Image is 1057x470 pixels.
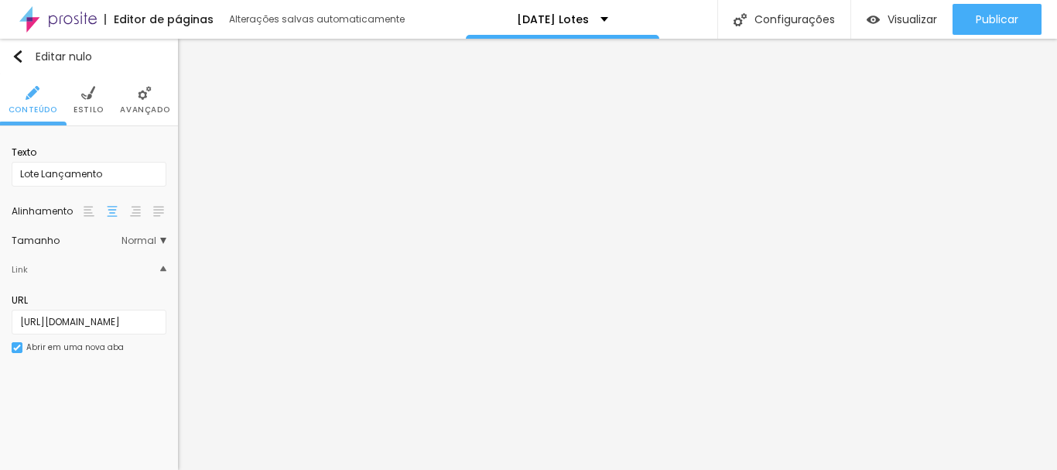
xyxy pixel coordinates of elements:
font: URL [12,293,28,307]
img: paragraph-right-align.svg [130,206,141,217]
font: Texto [12,146,36,159]
font: Tamanho [12,234,60,247]
img: paragraph-center-align.svg [107,206,118,217]
button: Publicar [953,4,1042,35]
font: Configurações [754,12,835,27]
img: Ícone [160,266,166,272]
font: Link [12,263,28,276]
font: Avançado [120,104,169,115]
div: ÍconeLink [12,253,166,286]
font: [DATE] Lotes [517,12,589,27]
font: Publicar [976,12,1018,27]
font: Abrir em uma nova aba [26,341,124,353]
img: Ícone [138,86,152,100]
img: view-1.svg [867,13,880,26]
img: paragraph-justified-align.svg [153,206,164,217]
img: Ícone [13,344,21,352]
font: Conteúdo [9,104,57,115]
img: Ícone [81,86,95,100]
button: Visualizar [851,4,953,35]
font: Normal [121,234,156,247]
font: Estilo [74,104,104,115]
iframe: Editor [178,39,1057,470]
font: Alinhamento [12,204,73,218]
font: Visualizar [888,12,937,27]
font: Editar nulo [36,49,92,64]
img: Ícone [26,86,39,100]
img: Ícone [12,50,24,63]
img: Ícone [734,13,747,26]
font: Alterações salvas automaticamente [229,12,405,26]
font: Editor de páginas [114,12,214,27]
img: paragraph-left-align.svg [84,206,94,217]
